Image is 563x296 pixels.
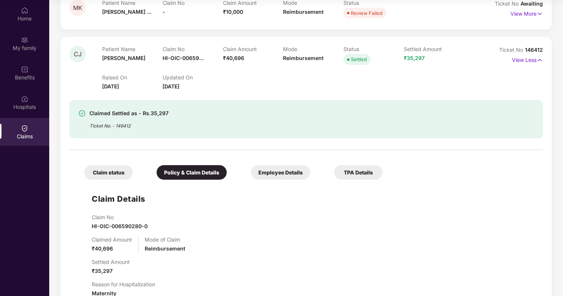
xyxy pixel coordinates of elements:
[163,46,223,52] p: Claim No
[251,165,310,180] div: Employee Details
[21,36,28,44] img: svg+xml;base64,PHN2ZyB3aWR0aD0iMjAiIGhlaWdodD0iMjAiIHZpZXdCb3g9IjAgMCAyMCAyMCIgZmlsbD0ibm9uZSIgeG...
[223,55,244,61] span: ₹40,696
[223,9,243,15] span: ₹10,000
[510,8,543,18] p: View More
[145,236,185,243] p: Mode of Claim
[102,74,163,81] p: Raised On
[78,110,86,117] img: svg+xml;base64,PHN2ZyBpZD0iU3VjY2Vzcy0zMngzMiIgeG1sbnM9Imh0dHA6Ly93d3cudzMub3JnLzIwMDAvc3ZnIiB3aW...
[351,9,383,17] div: Review Failed
[102,46,163,52] p: Patient Name
[84,165,133,180] div: Claim status
[283,55,324,61] span: Reimbursement
[74,51,82,57] span: CJ
[21,7,28,14] img: svg+xml;base64,PHN2ZyBpZD0iSG9tZSIgeG1sbnM9Imh0dHA6Ly93d3cudzMub3JnLzIwMDAvc3ZnIiB3aWR0aD0iMjAiIG...
[73,5,82,11] span: MK
[21,66,28,73] img: svg+xml;base64,PHN2ZyBpZD0iQmVuZWZpdHMiIHhtbG5zPSJodHRwOi8vd3d3LnczLm9yZy8yMDAwL3N2ZyIgd2lkdGg9Ij...
[102,9,151,15] span: [PERSON_NAME] ...
[92,281,155,287] p: Reason for Hospitalization
[223,46,283,52] p: Claim Amount
[163,74,223,81] p: Updated On
[343,46,404,52] p: Status
[404,46,464,52] p: Settled Amount
[92,214,148,220] p: Claim No
[89,118,169,129] div: Ticket No. - 146412
[537,56,543,64] img: svg+xml;base64,PHN2ZyB4bWxucz0iaHR0cDovL3d3dy53My5vcmcvMjAwMC9zdmciIHdpZHRoPSIxNyIgaGVpZ2h0PSIxNy...
[512,54,543,64] p: View Less
[163,55,204,61] span: HI-OIC-00659...
[92,223,148,229] span: HI-OIC-006590280-0
[145,245,185,252] span: Reimbursement
[499,47,525,53] span: Ticket No
[92,268,113,274] span: ₹35,297
[102,55,145,61] span: [PERSON_NAME]
[283,46,343,52] p: Mode
[102,83,119,89] span: [DATE]
[163,83,179,89] span: [DATE]
[92,236,132,243] p: Claimed Amount
[537,10,543,18] img: svg+xml;base64,PHN2ZyB4bWxucz0iaHR0cDovL3d3dy53My5vcmcvMjAwMC9zdmciIHdpZHRoPSIxNyIgaGVpZ2h0PSIxNy...
[89,109,169,118] div: Claimed Settled as - Rs.35,297
[163,9,165,15] span: -
[495,0,520,7] span: Ticket No
[92,259,130,265] p: Settled Amount
[21,125,28,132] img: svg+xml;base64,PHN2ZyBpZD0iQ2xhaW0iIHhtbG5zPSJodHRwOi8vd3d3LnczLm9yZy8yMDAwL3N2ZyIgd2lkdGg9IjIwIi...
[404,55,425,61] span: ₹35,297
[334,165,383,180] div: TPA Details
[21,95,28,103] img: svg+xml;base64,PHN2ZyBpZD0iSG9zcGl0YWxzIiB4bWxucz0iaHR0cDovL3d3dy53My5vcmcvMjAwMC9zdmciIHdpZHRoPS...
[520,0,543,7] span: Awaiting
[92,193,145,205] h1: Claim Details
[525,47,543,53] span: 146412
[92,245,113,252] span: ₹40,696
[351,56,367,63] div: Settled
[283,9,324,15] span: Reimbursement
[157,165,227,180] div: Policy & Claim Details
